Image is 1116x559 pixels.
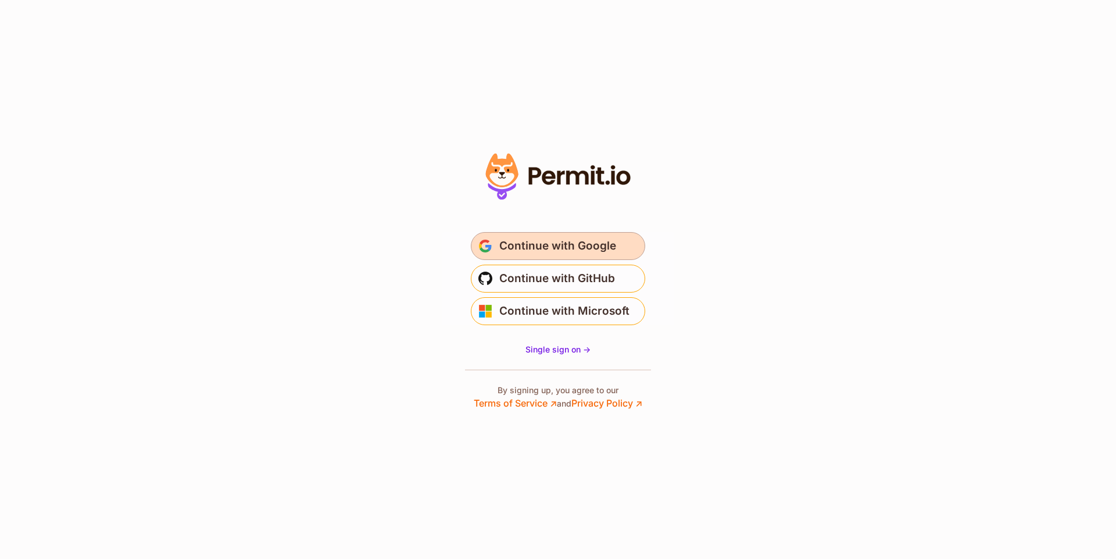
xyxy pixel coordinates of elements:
a: Single sign on -> [525,344,591,355]
span: Single sign on -> [525,344,591,354]
a: Privacy Policy ↗ [571,397,642,409]
span: Continue with Google [499,237,616,255]
p: By signing up, you agree to our and [474,384,642,410]
span: Continue with GitHub [499,269,615,288]
button: Continue with Microsoft [471,297,645,325]
span: Continue with Microsoft [499,302,629,321]
button: Continue with Google [471,232,645,260]
a: Terms of Service ↗ [474,397,557,409]
button: Continue with GitHub [471,265,645,293]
